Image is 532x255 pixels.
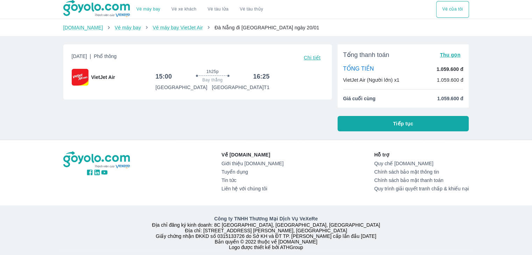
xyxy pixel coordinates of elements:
a: Tuyển dụng [221,169,283,175]
a: Liên hệ với chúng tôi [221,186,283,191]
span: Giá cuối cùng [343,95,376,102]
span: VietJet Air [91,74,115,81]
span: Tiếp tục [393,120,413,127]
span: [DATE] [72,53,117,63]
button: Chi tiết [301,53,323,63]
p: VietJet Air (Người lớn) x1 [343,76,399,83]
span: Chi tiết [304,55,320,60]
a: Quy chế [DOMAIN_NAME] [374,161,469,166]
span: Thu gọn [440,52,461,58]
span: Tổng thanh toán [343,51,389,59]
a: Giới thiệu [DOMAIN_NAME] [221,161,283,166]
button: Vé của tôi [436,1,469,18]
div: Địa chỉ đăng ký kinh doanh: 8C [GEOGRAPHIC_DATA], [GEOGRAPHIC_DATA], [GEOGRAPHIC_DATA] Địa chỉ: [... [59,215,473,250]
p: Công ty TNHH Thương Mại Dịch Vụ VeXeRe [65,215,468,222]
span: 1h25p [206,69,219,74]
img: logo [63,151,131,169]
nav: breadcrumb [63,24,469,31]
span: 1.059.600 đ [437,95,463,102]
div: choose transportation mode [436,1,469,18]
div: choose transportation mode [131,1,269,18]
p: [GEOGRAPHIC_DATA] [156,84,207,91]
span: Phổ thông [94,53,116,59]
a: Chính sách bảo mật thanh toán [374,177,469,183]
span: Đà Nẵng đi [GEOGRAPHIC_DATA] ngày 20/01 [214,25,319,30]
a: Vé máy bay VietJet Air [152,25,203,30]
button: Thu gọn [437,50,463,60]
a: Vé tàu lửa [202,1,234,18]
button: Tiếp tục [338,116,469,131]
span: Bay thẳng [203,77,223,83]
a: [DOMAIN_NAME] [63,25,103,30]
a: Chính sách bảo mật thông tin [374,169,469,175]
p: 1.059.600 đ [437,66,463,73]
a: Vé máy bay [136,7,160,12]
p: Hỗ trợ [374,151,469,158]
a: Tin tức [221,177,283,183]
button: Vé tàu thủy [234,1,269,18]
a: Quy trình giải quyết tranh chấp & khiếu nại [374,186,469,191]
h6: 15:00 [156,72,172,81]
p: TỔNG TIỀN [343,65,374,73]
a: Vé máy bay [115,25,141,30]
h6: 16:25 [253,72,270,81]
span: | [90,53,91,59]
p: [GEOGRAPHIC_DATA] T1 [212,84,270,91]
a: Vé xe khách [171,7,196,12]
p: Về [DOMAIN_NAME] [221,151,283,158]
p: 1.059.600 đ [437,76,463,83]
